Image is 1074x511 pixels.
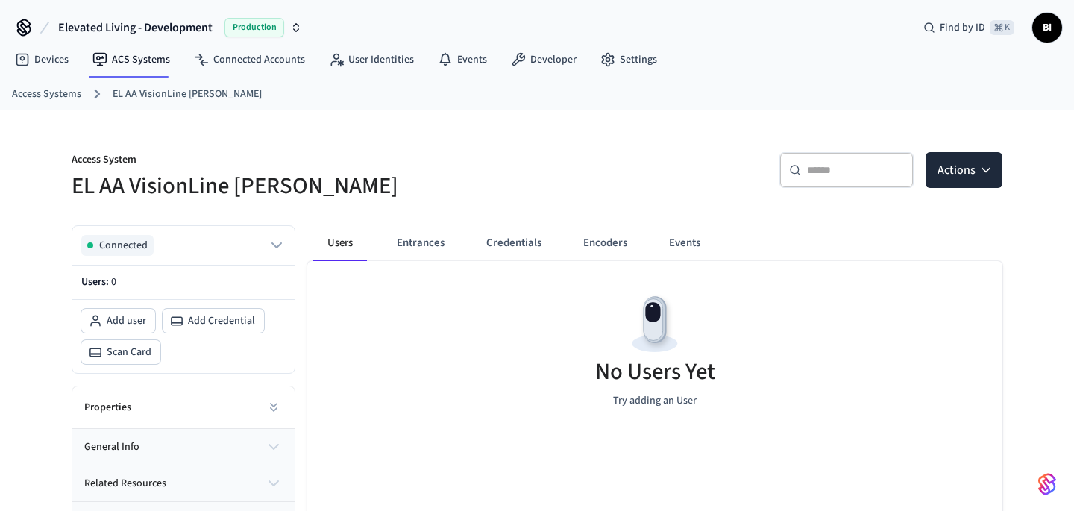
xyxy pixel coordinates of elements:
button: Encoders [571,225,639,261]
div: Find by ID⌘ K [911,14,1026,41]
button: general info [72,429,295,465]
span: Elevated Living - Development [58,19,213,37]
a: Events [426,46,499,73]
span: 0 [111,275,116,289]
a: Connected Accounts [182,46,317,73]
button: Actions [926,152,1002,188]
span: BI [1034,14,1061,41]
a: Settings [588,46,669,73]
button: related resources [72,465,295,501]
a: User Identities [317,46,426,73]
span: Scan Card [107,345,151,360]
button: Events [657,225,712,261]
span: general info [84,439,139,455]
a: EL AA VisionLine [PERSON_NAME] [113,87,262,102]
button: Entrances [385,225,456,261]
button: Connected [81,235,286,256]
h2: Properties [84,400,131,415]
img: SeamLogoGradient.69752ec5.svg [1038,472,1056,496]
span: Add user [107,313,146,328]
button: Scan Card [81,340,160,364]
span: Connected [99,238,148,253]
a: Access Systems [12,87,81,102]
h5: EL AA VisionLine [PERSON_NAME] [72,171,528,201]
a: Developer [499,46,588,73]
span: ⌘ K [990,20,1014,35]
span: Find by ID [940,20,985,35]
a: Devices [3,46,81,73]
p: Users: [81,275,286,290]
button: Credentials [474,225,553,261]
button: BI [1032,13,1062,43]
a: ACS Systems [81,46,182,73]
button: Add Credential [163,309,264,333]
span: Production [224,18,284,37]
img: Devices Empty State [621,291,688,358]
h5: No Users Yet [595,357,715,387]
button: Users [313,225,367,261]
p: Try adding an User [613,393,697,409]
span: Add Credential [188,313,255,328]
button: Add user [81,309,155,333]
span: related resources [84,476,166,492]
p: Access System [72,152,528,171]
